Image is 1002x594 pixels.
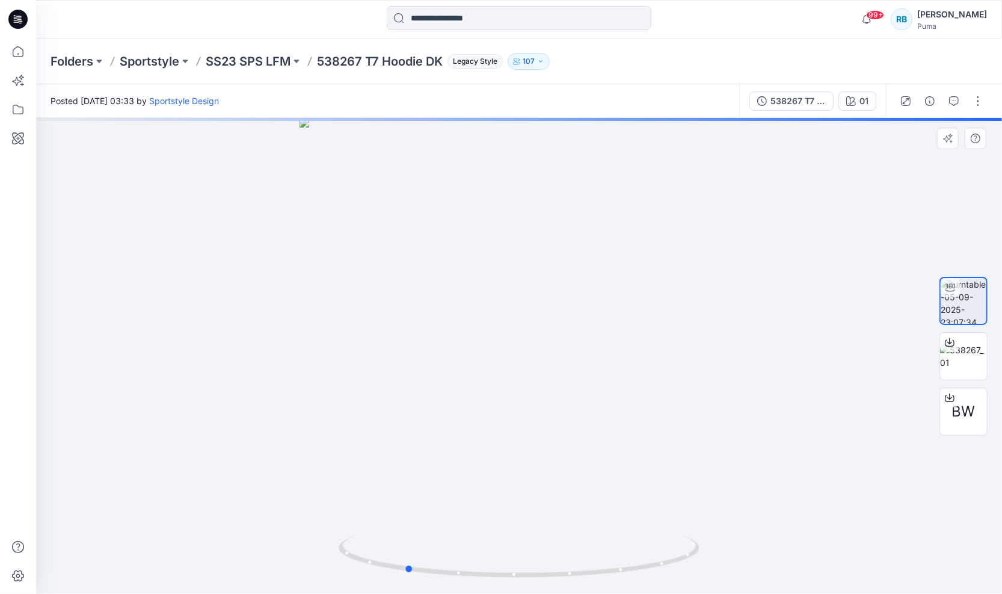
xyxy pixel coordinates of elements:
div: Puma [917,22,987,31]
span: 99+ [866,10,884,20]
a: Folders [51,53,93,70]
button: Details [920,91,939,111]
div: RB [891,8,912,30]
button: 538267 T7 Hoodie DK [749,91,834,111]
a: SS23 SPS LFM [206,53,290,70]
div: [PERSON_NAME] [917,7,987,22]
button: Legacy Style [443,53,503,70]
div: 01 [859,94,868,108]
span: Posted [DATE] 03:33 by [51,94,219,107]
p: 107 [523,55,535,68]
span: Legacy Style [447,54,503,69]
img: 538267_01 [940,344,987,369]
div: 538267 T7 Hoodie DK [770,94,826,108]
img: turntable-05-09-2025-23:07:34 [941,278,986,324]
a: Sportstyle Design [149,96,219,106]
button: 107 [508,53,550,70]
a: Sportstyle [120,53,179,70]
button: 01 [838,91,876,111]
span: BW [952,401,976,422]
p: 538267 T7 Hoodie DK [317,53,443,70]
